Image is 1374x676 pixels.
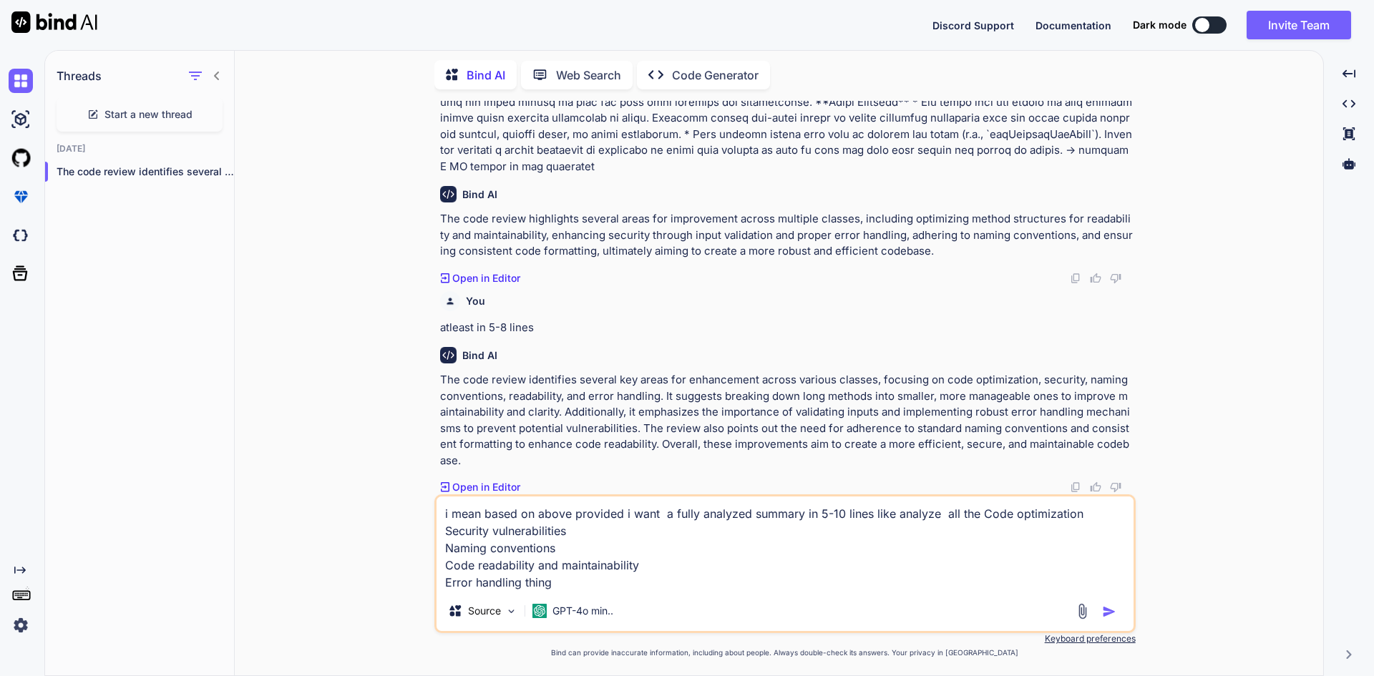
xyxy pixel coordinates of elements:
[468,604,501,618] p: Source
[556,67,621,84] p: Web Search
[434,633,1136,645] p: Keyboard preferences
[452,480,520,494] p: Open in Editor
[505,605,517,617] img: Pick Models
[532,604,547,618] img: GPT-4o mini
[45,143,234,155] h2: [DATE]
[1110,481,1121,493] img: dislike
[462,348,497,363] h6: Bind AI
[1074,603,1091,619] img: attachment
[57,165,234,179] p: The code review identifies several key a...
[1133,18,1187,32] span: Dark mode
[440,372,1133,469] p: The code review identifies several key areas for enhancement across various classes, focusing on ...
[1036,19,1111,31] span: Documentation
[932,18,1014,33] button: Discord Support
[552,604,613,618] p: GPT-4o min..
[467,67,505,84] p: Bind AI
[11,11,97,33] img: Bind AI
[1090,273,1101,284] img: like
[9,185,33,209] img: premium
[932,19,1014,31] span: Discord Support
[104,107,193,122] span: Start a new thread
[466,294,485,308] h6: You
[1090,481,1101,493] img: like
[452,271,520,285] p: Open in Editor
[9,223,33,248] img: darkCloudIdeIcon
[437,496,1134,591] textarea: i mean based on above provided i want a fully analyzed summary in 5-10 lines like analyze all the...
[1070,273,1081,284] img: copy
[57,67,102,84] h1: Threads
[1247,11,1351,39] button: Invite Team
[434,647,1136,658] p: Bind can provide inaccurate information, including about people. Always double-check its answers....
[9,613,33,637] img: settings
[672,67,759,84] p: Code Generator
[1102,604,1116,619] img: icon
[462,187,497,202] h6: Bind AI
[440,211,1133,260] p: The code review highlights several areas for improvement across multiple classes, including optim...
[1036,18,1111,33] button: Documentation
[1110,273,1121,284] img: dislike
[440,320,1133,336] p: atleast in 5-8 lines
[1070,481,1081,493] img: copy
[9,107,33,132] img: ai-studio
[9,146,33,170] img: githubLight
[9,69,33,93] img: chat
